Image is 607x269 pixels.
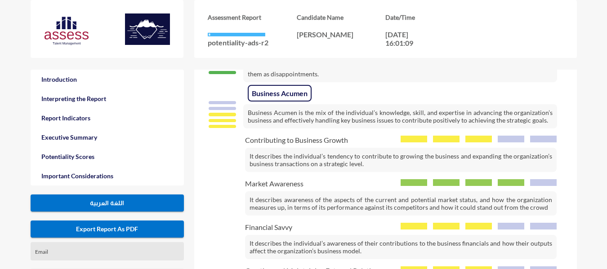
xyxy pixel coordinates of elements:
[385,30,426,47] p: [DATE] 16:01:09
[31,70,184,89] a: Introduction
[245,179,303,188] span: Market Awareness
[31,220,184,238] button: Export Report As PDF
[31,166,184,185] a: Important Considerations
[208,13,297,21] h3: Assessment Report
[245,148,557,172] p: It describes the individual’s tendency to contribute to growing the business and expanding the or...
[248,85,312,101] span: Business Acumen
[31,89,184,108] a: Interpreting the Report
[245,235,557,259] p: It describes the individual’s awareness of their contributions to the business financials and how...
[31,194,184,212] button: اللغة العربية
[297,30,386,39] p: [PERSON_NAME]
[245,191,557,216] p: It describes awareness of the aspects of the current and potential market status, and how the org...
[208,38,297,47] p: potentiality-ads-r2
[76,225,138,233] span: Export Report As PDF
[44,15,89,47] img: Assess%20new%20logo-03.svg
[297,13,386,21] h3: Candidate Name
[31,108,184,128] a: Report Indicators
[245,223,292,231] span: Financial Savvy
[31,128,184,147] a: Executive Summary
[31,147,184,166] a: Potentiality Scores
[245,136,348,144] span: Contributing to Business Growth
[90,199,124,207] span: اللغة العربية
[125,13,170,45] img: c18e5490-1be3-11ed-ac5f-1d8f5a949683_ASSESS%20Potentiality%20R2
[385,13,474,21] h3: Date/Time
[243,104,558,128] p: Business Acumen is the mix of the individual’s knowledge, skill, and expertise in advancing the o...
